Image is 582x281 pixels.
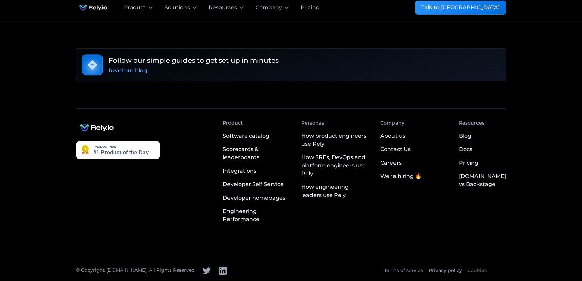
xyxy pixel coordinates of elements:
div: Docs [459,145,472,153]
a: How SREs, DevOps and platform engineers use Rely [301,151,369,180]
div: Developer homepages [223,194,285,202]
div: Pricing [459,159,479,167]
a: Software catalog [223,129,291,143]
a: Developer homepages [223,191,291,205]
a: Contact Us [380,143,411,156]
div: Personas [301,119,324,127]
div: We're hiring 🔥 [380,172,422,180]
div: Resources [459,119,484,127]
a: Talk to [GEOGRAPHIC_DATA] [415,1,506,15]
div: Integrations [223,167,256,175]
a: Terms of service [384,267,423,274]
div: About us [380,132,405,140]
h6: Follow our simple guides to get set up in minutes [109,55,279,65]
a: Careers [380,156,402,170]
div: How engineering leaders use Rely [301,183,369,199]
a: home [76,1,111,14]
a: Developer Self Service [223,178,291,191]
a: Docs [459,143,472,156]
a: We're hiring 🔥 [380,170,422,183]
div: Company [380,119,404,127]
a: Scorecards & leaderboards [223,143,291,164]
a: How engineering leaders use Rely [301,180,369,202]
a: Follow our simple guides to get set up in minutesRead our blog [76,48,506,81]
div: [DOMAIN_NAME] vs Backstage [459,172,506,188]
a: Integrations [223,164,291,178]
div: Engineering Performance [223,207,291,223]
div: Company [256,4,282,12]
div: Blog [459,132,471,140]
a: About us [380,129,405,143]
img: Rely.io logo [76,1,111,14]
div: Contact Us [380,145,411,153]
a: Engineering Performance [223,205,291,226]
div: Solutions [165,4,190,12]
a: Privacy policy [429,267,462,274]
div: Software catalog [223,132,269,140]
a: Pricing [459,156,479,170]
a: Cookies [467,267,501,274]
div: Developer Self Service [223,180,284,188]
a: [DOMAIN_NAME] vs Backstage [459,170,506,191]
iframe: Chatbot [538,237,573,272]
div: Product [124,4,146,12]
a: Blog [459,129,471,143]
div: © Copyright [DOMAIN_NAME]. All Rights Reserved [76,267,195,275]
div: Scorecards & leaderboards [223,145,291,162]
a: How product engineers use Rely [301,129,369,151]
div: How SREs, DevOps and platform engineers use Rely [301,153,369,178]
div: Talk to [GEOGRAPHIC_DATA] [421,4,500,12]
div: Careers [380,159,402,167]
div: How product engineers use Rely [301,132,369,148]
div: Read our blog [109,67,147,75]
div: Resources [209,4,237,12]
img: Rely.io - The developer portal with an AI assistant you can speak with | Product Hunt [76,141,160,159]
div: Product [223,119,243,127]
a: Pricing [301,4,320,12]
